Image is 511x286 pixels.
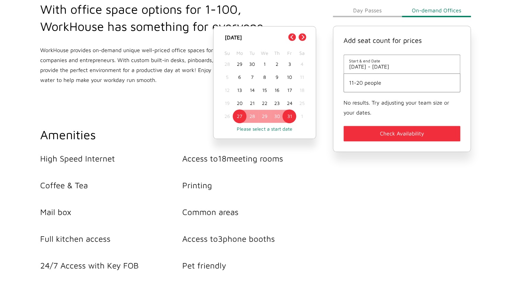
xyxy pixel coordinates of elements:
div: Choose Tuesday, October 7th, 2025 [246,71,258,84]
div: Choose Wednesday, October 29th, 2025 [258,110,271,123]
li: Printing [182,180,325,190]
p: Please select a start date [220,126,309,132]
div: Choose Wednesday, October 15th, 2025 [258,84,271,97]
button: Day Passes [333,3,402,17]
div: Choose Friday, October 10th, 2025 [283,71,295,84]
span: [DATE] - [DATE] [349,64,455,70]
div: Choose Friday, October 31st, 2025 [283,110,295,123]
li: Access to 18 meeting rooms [182,154,325,163]
div: Tu [246,48,258,58]
div: Choose Wednesday, October 1st, 2025 [258,58,271,71]
li: Pet friendly [182,261,325,270]
button: 11-20 people [349,80,455,86]
div: Choose Friday, October 3rd, 2025 [283,58,295,71]
div: Choose Wednesday, October 8th, 2025 [258,71,271,84]
button: Check Availability [344,126,461,141]
div: Su [221,48,233,58]
div: Sa [296,48,308,58]
div: Choose Tuesday, October 14th, 2025 [246,84,258,97]
div: Choose Monday, October 13th, 2025 [233,84,246,97]
div: Fr [283,48,295,58]
div: [DATE] [221,33,308,41]
p: WorkHouse provides on-demand unique well-priced office spaces for small and medium-sized companie... [40,45,300,85]
button: On-demand Offices [402,3,471,17]
li: 24/7 Access with Key FOB [40,261,183,270]
div: Mo [233,48,246,58]
h2: Amenities [40,126,325,143]
div: Choose Monday, October 20th, 2025 [233,97,246,110]
div: We [258,48,271,58]
div: Choose Monday, September 29th, 2025 [233,58,246,71]
div: Choose Thursday, October 9th, 2025 [271,71,283,84]
li: Full kitchen access [40,234,183,243]
div: Choose Thursday, October 30th, 2025 [271,110,283,123]
small: No results. Try adjusting your team size or your dates. [344,99,449,116]
div: Choose Wednesday, October 22nd, 2025 [258,97,271,110]
div: Choose Monday, October 6th, 2025 [233,71,246,84]
li: Mail box [40,207,183,217]
h2: With office space options for 1-100, WorkHouse has something for everyone. [40,1,300,35]
div: Choose Friday, October 17th, 2025 [283,84,295,97]
div: Choose Thursday, October 23rd, 2025 [271,97,283,110]
div: Choose Friday, October 24th, 2025 [283,97,295,110]
button: Next Month [299,33,306,41]
div: month 2025-10 [221,58,308,123]
div: Choose Tuesday, October 28th, 2025 [246,110,258,123]
div: Choose Monday, October 27th, 2025 [233,110,246,123]
li: Coffee & Tea [40,180,183,190]
li: Common areas [182,207,325,217]
div: Choose Tuesday, September 30th, 2025 [246,58,258,71]
li: Access to 3 phone booths [182,234,325,243]
div: Choose Tuesday, October 21st, 2025 [246,97,258,110]
button: Start & end Date[DATE] - [DATE] [349,59,455,70]
div: Choose Thursday, October 16th, 2025 [271,84,283,97]
li: High Speed Internet [40,154,183,163]
div: Th [271,48,283,58]
div: Choose Thursday, October 2nd, 2025 [271,58,283,71]
h4: Add seat count for prices [344,36,461,44]
button: Previous Month [288,33,296,41]
span: Start & end Date [349,59,455,64]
